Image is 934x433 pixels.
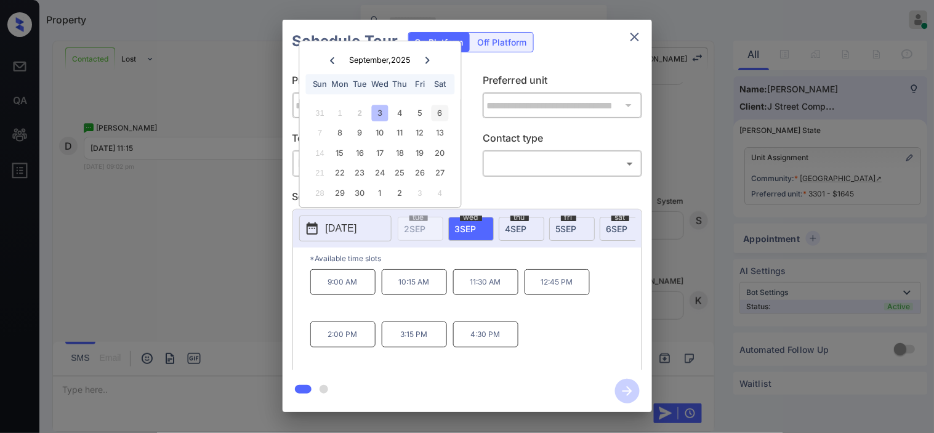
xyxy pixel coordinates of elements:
p: Tour type [292,131,452,150]
p: 3:15 PM [382,322,447,347]
span: thu [510,214,529,221]
div: Choose Friday, September 12th, 2025 [412,125,429,142]
div: Not available Sunday, August 31st, 2025 [312,105,328,121]
p: Preferred community [292,73,452,92]
button: [DATE] [299,216,392,241]
div: Choose Wednesday, September 10th, 2025 [372,125,388,142]
div: Choose Saturday, September 20th, 2025 [432,145,448,161]
p: 2:00 PM [310,322,376,347]
div: Choose Wednesday, September 3rd, 2025 [372,105,388,121]
div: date-select [549,217,595,241]
div: Choose Wednesday, September 17th, 2025 [372,145,388,161]
div: Sat [432,76,448,92]
p: *Available time slots [310,248,642,269]
div: Choose Wednesday, September 24th, 2025 [372,165,388,182]
div: Choose Monday, September 15th, 2025 [332,145,348,161]
h2: Schedule Tour [283,20,408,63]
span: 5 SEP [556,224,577,234]
p: 9:00 AM [310,269,376,295]
button: btn-next [608,375,647,407]
div: Mon [332,76,348,92]
p: [DATE] [326,221,357,236]
button: close [622,25,647,49]
div: Choose Saturday, September 6th, 2025 [432,105,448,121]
div: Not available Sunday, September 28th, 2025 [312,185,328,201]
div: Not available Tuesday, September 2nd, 2025 [352,105,368,121]
span: 6 SEP [606,224,628,234]
div: Choose Friday, September 26th, 2025 [412,165,429,182]
span: sat [611,214,629,221]
div: Choose Tuesday, September 23rd, 2025 [352,165,368,182]
div: Choose Saturday, September 27th, 2025 [432,165,448,182]
p: Contact type [483,131,642,150]
div: Choose Tuesday, September 16th, 2025 [352,145,368,161]
div: Wed [372,76,388,92]
div: September , 2025 [349,55,411,65]
p: 12:45 PM [525,269,590,295]
span: 3 SEP [455,224,477,234]
span: 4 SEP [505,224,527,234]
div: Sun [312,76,328,92]
p: 11:30 AM [453,269,518,295]
div: Choose Thursday, September 4th, 2025 [392,105,408,121]
div: Choose Wednesday, October 1st, 2025 [372,185,388,201]
div: date-select [499,217,544,241]
div: Choose Thursday, September 11th, 2025 [392,125,408,142]
div: Not available Sunday, September 7th, 2025 [312,125,328,142]
div: On Platform [409,33,470,52]
div: date-select [448,217,494,241]
div: Choose Monday, September 8th, 2025 [332,125,348,142]
div: Off Platform [472,33,533,52]
p: Preferred unit [483,73,642,92]
div: Choose Thursday, October 2nd, 2025 [392,185,408,201]
span: wed [460,214,482,221]
div: Not available Monday, September 1st, 2025 [332,105,348,121]
p: 10:15 AM [382,269,447,295]
div: Not available Friday, October 3rd, 2025 [412,185,429,201]
div: Tue [352,76,368,92]
div: Fri [412,76,429,92]
div: Choose Tuesday, September 30th, 2025 [352,185,368,201]
div: Choose Saturday, September 13th, 2025 [432,125,448,142]
div: Choose Tuesday, September 9th, 2025 [352,125,368,142]
span: fri [561,214,576,221]
div: Choose Monday, September 29th, 2025 [332,185,348,201]
div: Choose Thursday, September 18th, 2025 [392,145,408,161]
div: Choose Monday, September 22nd, 2025 [332,165,348,182]
div: Not available Saturday, October 4th, 2025 [432,185,448,201]
div: Not available Sunday, September 14th, 2025 [312,145,328,161]
div: Choose Friday, September 19th, 2025 [412,145,429,161]
div: Choose Thursday, September 25th, 2025 [392,165,408,182]
div: Choose Friday, September 5th, 2025 [412,105,429,121]
div: date-select [600,217,645,241]
p: Select slot [292,189,642,209]
div: Thu [392,76,408,92]
div: In Person [296,153,449,174]
p: 4:30 PM [453,322,518,347]
div: month 2025-09 [304,103,457,203]
div: Not available Sunday, September 21st, 2025 [312,165,328,182]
